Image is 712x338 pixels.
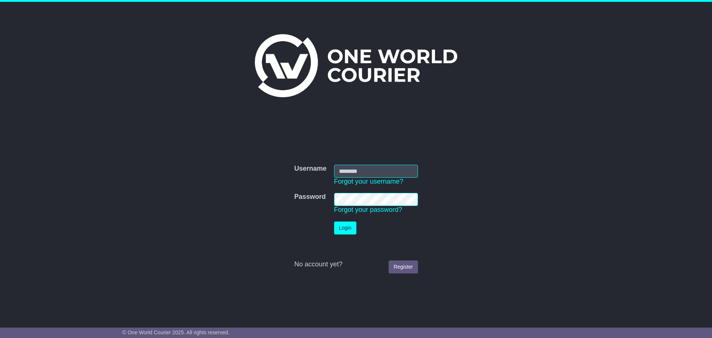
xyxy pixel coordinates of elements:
label: Username [294,165,326,173]
a: Forgot your username? [334,178,403,185]
a: Forgot your password? [334,206,402,213]
img: One World [255,34,457,97]
a: Register [389,260,418,273]
span: © One World Courier 2025. All rights reserved. [122,329,230,335]
label: Password [294,193,326,201]
div: No account yet? [294,260,418,269]
button: Login [334,221,356,234]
